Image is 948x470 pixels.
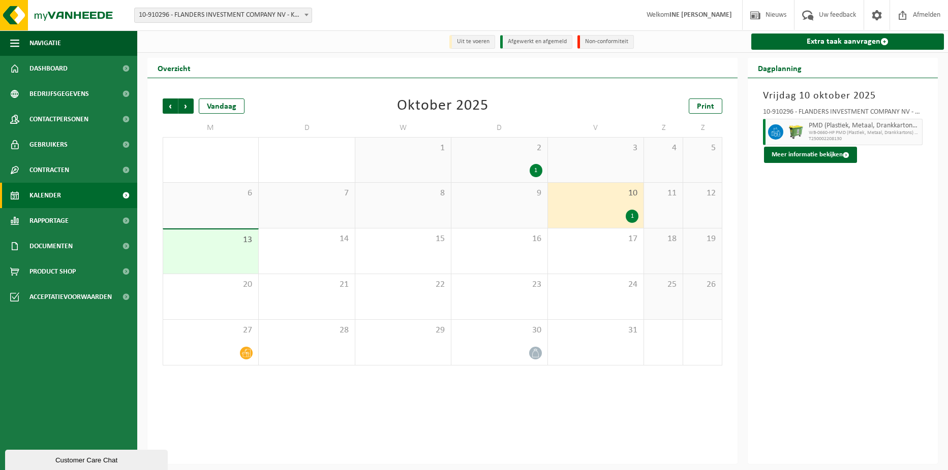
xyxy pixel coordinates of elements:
[264,325,349,336] span: 28
[626,210,638,223] div: 1
[553,325,638,336] span: 31
[548,119,644,137] td: V
[360,233,446,245] span: 15
[456,233,542,245] span: 16
[649,188,678,199] span: 11
[163,119,259,137] td: M
[168,279,253,290] span: 20
[577,35,634,49] li: Non-conformiteit
[809,136,920,142] span: T250002208130
[688,188,717,199] span: 12
[264,279,349,290] span: 21
[168,325,253,336] span: 27
[5,448,170,470] iframe: chat widget
[649,233,678,245] span: 18
[29,132,68,157] span: Gebruikers
[763,109,923,119] div: 10-910296 - FLANDERS INVESTMENT COMPANY NV - KERKSKEN
[29,284,112,310] span: Acceptatievoorwaarden
[649,143,678,154] span: 4
[29,56,68,81] span: Dashboard
[456,143,542,154] span: 2
[451,119,547,137] td: D
[360,143,446,154] span: 1
[168,234,253,246] span: 13
[449,35,495,49] li: Uit te voeren
[553,188,638,199] span: 10
[29,233,73,259] span: Documenten
[29,30,61,56] span: Navigatie
[199,98,244,114] div: Vandaag
[500,35,572,49] li: Afgewerkt en afgemeld
[788,124,804,140] img: WB-0660-HPE-GN-50
[147,58,201,78] h2: Overzicht
[530,164,542,177] div: 1
[689,98,722,114] a: Print
[168,188,253,199] span: 6
[29,107,88,132] span: Contactpersonen
[355,119,451,137] td: W
[697,103,714,111] span: Print
[29,157,69,183] span: Contracten
[360,279,446,290] span: 22
[360,188,446,199] span: 8
[456,325,542,336] span: 30
[683,119,722,137] td: Z
[135,8,312,22] span: 10-910296 - FLANDERS INVESTMENT COMPANY NV - KERKSKEN
[809,130,920,136] span: WB-0660-HP PMD (Plastiek, Metaal, Drankkartons) (bedrijven)
[553,279,638,290] span: 24
[751,33,944,50] a: Extra taak aanvragen
[764,147,857,163] button: Meer informatie bekijken
[644,119,683,137] td: Z
[397,98,488,114] div: Oktober 2025
[29,81,89,107] span: Bedrijfsgegevens
[553,233,638,245] span: 17
[688,143,717,154] span: 5
[360,325,446,336] span: 29
[259,119,355,137] td: D
[649,279,678,290] span: 25
[748,58,812,78] h2: Dagplanning
[688,279,717,290] span: 26
[456,188,542,199] span: 9
[163,98,178,114] span: Vorige
[29,208,69,233] span: Rapportage
[29,259,76,284] span: Product Shop
[688,233,717,245] span: 19
[264,188,349,199] span: 7
[29,183,61,208] span: Kalender
[553,143,638,154] span: 3
[669,11,732,19] strong: INE [PERSON_NAME]
[134,8,312,23] span: 10-910296 - FLANDERS INVESTMENT COMPANY NV - KERKSKEN
[264,233,349,245] span: 14
[809,122,920,130] span: PMD (Plastiek, Metaal, Drankkartons) (bedrijven)
[763,88,923,104] h3: Vrijdag 10 oktober 2025
[178,98,194,114] span: Volgende
[456,279,542,290] span: 23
